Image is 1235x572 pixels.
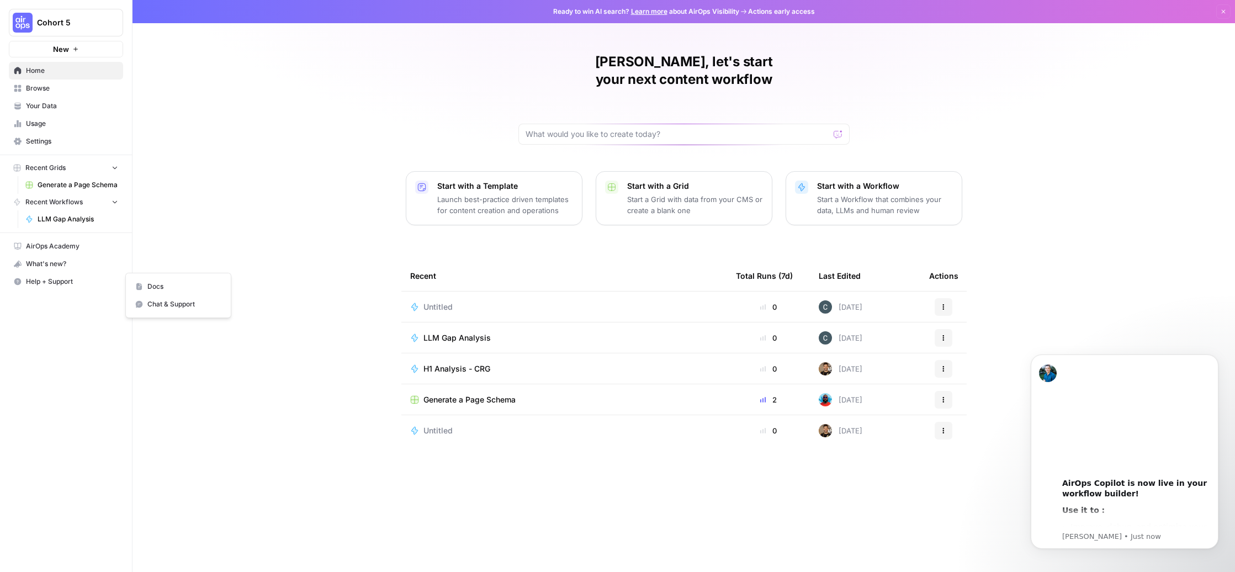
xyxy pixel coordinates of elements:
[819,393,832,406] img: om7kq3n9tbr8divsi7z55l59x7jq
[819,331,862,345] div: [DATE]
[819,331,832,345] img: 9zdwb908u64ztvdz43xg4k8su9w3
[406,171,582,225] button: Start with a TemplateLaunch best-practice driven templates for content creation and operations
[130,295,226,313] button: Chat & Support
[9,9,123,36] button: Workspace: Cohort 5
[9,115,123,133] a: Usage
[819,300,832,314] img: 9zdwb908u64ztvdz43xg4k8su9w3
[26,136,118,146] span: Settings
[819,300,862,314] div: [DATE]
[631,7,667,15] a: Learn more
[929,261,958,291] div: Actions
[437,181,573,192] p: Start with a Template
[437,194,573,216] p: Launch best-practice driven templates for content creation and operations
[819,362,862,375] div: [DATE]
[147,299,221,309] span: Chat & Support
[526,129,829,140] input: What would you like to create today?
[819,424,832,437] img: 36rz0nf6lyfqsoxlb67712aiq2cf
[53,44,69,55] span: New
[736,363,801,374] div: 0
[9,255,123,273] button: What's new?
[38,214,118,224] span: LLM Gap Analysis
[817,181,953,192] p: Start with a Workflow
[423,301,453,313] span: Untitled
[819,362,832,375] img: 36rz0nf6lyfqsoxlb67712aiq2cf
[410,261,718,291] div: Recent
[819,393,862,406] div: [DATE]
[736,425,801,436] div: 0
[37,17,104,28] span: Cohort 5
[627,181,763,192] p: Start with a Grid
[26,83,118,93] span: Browse
[518,53,850,88] h1: [PERSON_NAME], let's start your next content workflow
[130,278,226,295] a: Docs
[736,394,801,405] div: 2
[9,273,123,290] button: Help + Support
[736,332,801,343] div: 0
[9,133,123,150] a: Settings
[819,261,861,291] div: Last Edited
[20,210,123,228] a: LLM Gap Analysis
[9,160,123,176] button: Recent Grids
[410,394,718,405] a: Generate a Page Schema
[9,237,123,255] a: AirOps Academy
[410,425,718,436] a: Untitled
[26,66,118,76] span: Home
[817,194,953,216] p: Start a Workflow that combines your data, LLMs and human review
[410,301,718,313] a: Untitled
[410,332,718,343] a: LLM Gap Analysis
[26,101,118,111] span: Your Data
[26,241,118,251] span: AirOps Academy
[9,41,123,57] button: New
[26,119,118,129] span: Usage
[553,7,739,17] span: Ready to win AI search? about AirOps Visibility
[9,97,123,115] a: Your Data
[26,277,118,287] span: Help + Support
[736,261,793,291] div: Total Runs (7d)
[627,194,763,216] p: Start a Grid with data from your CMS or create a blank one
[9,80,123,97] a: Browse
[423,394,516,405] span: Generate a Page Schema
[819,424,862,437] div: [DATE]
[13,13,33,33] img: Cohort 5 Logo
[38,180,118,190] span: Generate a Page Schema
[125,273,231,318] div: Help + Support
[25,197,83,207] span: Recent Workflows
[9,256,123,272] div: What's new?
[20,176,123,194] a: Generate a Page Schema
[736,301,801,313] div: 0
[1014,338,1235,566] iframe: Intercom notifications message
[423,425,453,436] span: Untitled
[423,363,490,374] span: H1 Analysis - CRG
[596,171,772,225] button: Start with a GridStart a Grid with data from your CMS or create a blank one
[410,363,718,374] a: H1 Analysis - CRG
[25,163,66,173] span: Recent Grids
[9,62,123,80] a: Home
[786,171,962,225] button: Start with a WorkflowStart a Workflow that combines your data, LLMs and human review
[423,332,491,343] span: LLM Gap Analysis
[147,282,221,292] span: Docs
[9,194,123,210] button: Recent Workflows
[748,7,815,17] span: Actions early access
